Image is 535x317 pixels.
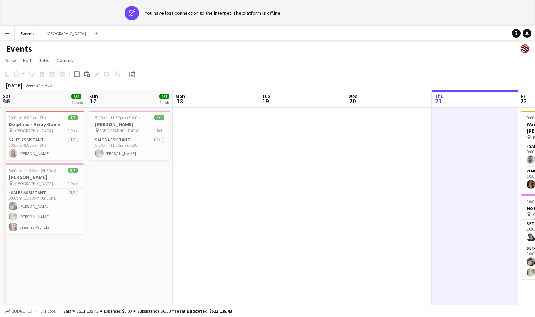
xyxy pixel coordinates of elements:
[15,26,40,40] button: Events
[95,115,143,120] span: 5:00pm-11:30pm (6h30m)
[12,309,33,314] span: Budgeted
[63,308,232,314] div: Salary $511 135.43 + Expenses $0.00 + Subsistence $0.00 =
[521,44,529,53] app-user-avatar: Event Merch
[68,115,78,120] span: 1/1
[435,93,444,99] span: Thu
[174,308,232,314] span: Total Budgeted $511 135.43
[6,57,16,64] span: View
[45,82,54,88] div: AEST
[88,97,98,105] span: 17
[262,93,270,99] span: Tue
[72,100,83,105] div: 2 Jobs
[176,93,185,99] span: Mon
[3,93,11,99] span: Sat
[160,100,169,105] div: 1 Job
[13,181,53,186] span: [GEOGRAPHIC_DATA]
[89,111,170,160] app-job-card: 5:00pm-11:30pm (6h30m)1/1[PERSON_NAME] [GEOGRAPHIC_DATA]1 RoleSales Assistant1/15:00pm-11:30pm (6...
[23,57,31,64] span: Edit
[4,307,34,315] button: Budgeted
[159,94,169,99] span: 1/1
[100,128,139,133] span: [GEOGRAPHIC_DATA]
[521,93,527,99] span: Fri
[20,56,34,65] a: Edit
[3,121,84,128] h3: Dolphins - Away Game
[39,57,49,64] span: Jobs
[3,56,19,65] a: View
[40,26,92,40] button: [GEOGRAPHIC_DATA]
[89,136,170,160] app-card-role: Sales Assistant1/15:00pm-11:30pm (6h30m)[PERSON_NAME]
[154,128,164,133] span: 1 Role
[2,97,11,105] span: 16
[89,121,170,128] h3: [PERSON_NAME]
[6,43,32,54] h1: Events
[6,82,22,89] div: [DATE]
[68,181,78,186] span: 1 Role
[9,115,46,120] span: 1:00pm-8:00pm (7h)
[40,308,57,314] span: All jobs
[433,97,444,105] span: 21
[347,97,358,105] span: 20
[13,128,53,133] span: [GEOGRAPHIC_DATA]
[54,56,76,65] a: Comms
[520,97,527,105] span: 22
[71,94,81,99] span: 4/4
[145,10,281,16] div: You have lost connection to the internet. The platform is offline.
[3,111,84,160] app-job-card: 1:00pm-8:00pm (7h)1/1Dolphins - Away Game [GEOGRAPHIC_DATA]1 RoleSales Assistant1/11:00pm-8:00pm ...
[36,56,52,65] a: Jobs
[154,115,164,120] span: 1/1
[9,168,56,173] span: 5:00pm-11:30pm (6h30m)
[68,168,78,173] span: 3/3
[57,57,73,64] span: Comms
[3,136,84,160] app-card-role: Sales Assistant1/11:00pm-8:00pm (7h)[PERSON_NAME]
[348,93,358,99] span: Wed
[174,97,185,105] span: 18
[89,93,98,99] span: Sun
[261,97,270,105] span: 19
[3,189,84,234] app-card-role: Sales Assistant3/35:00pm-11:30pm (6h30m)[PERSON_NAME][PERSON_NAME]Leearna Patricks
[3,163,84,234] app-job-card: 5:00pm-11:30pm (6h30m)3/3[PERSON_NAME] [GEOGRAPHIC_DATA]1 RoleSales Assistant3/35:00pm-11:30pm (6...
[24,82,42,88] span: Week 34
[3,174,84,180] h3: [PERSON_NAME]
[68,128,78,133] span: 1 Role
